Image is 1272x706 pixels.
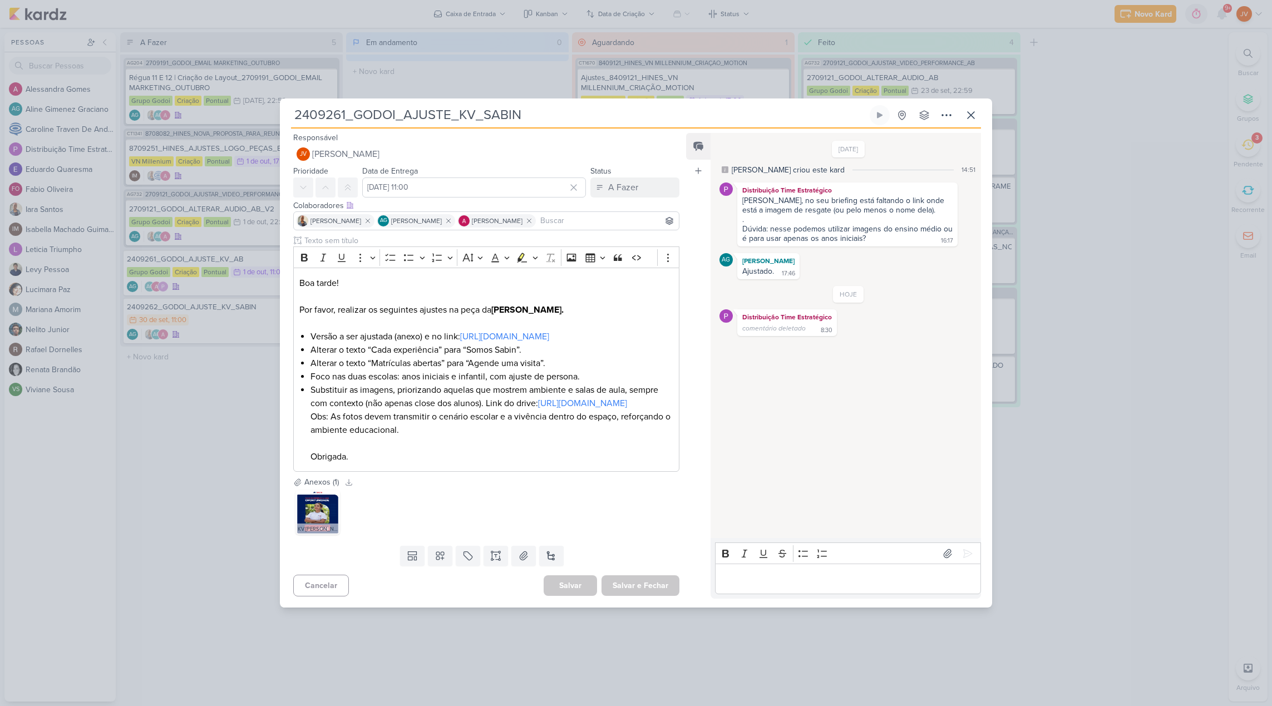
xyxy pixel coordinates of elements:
[472,216,522,226] span: [PERSON_NAME]
[304,476,339,488] div: Anexos (1)
[715,564,981,594] div: Editor editing area: main
[293,575,349,596] button: Cancelar
[538,214,677,228] input: Buscar
[458,215,470,226] img: Alessandra Gomes
[362,177,586,198] input: Select a date
[293,166,328,176] label: Prioridade
[739,185,955,196] div: Distribuição Time Estratégico
[719,182,733,196] img: Distribuição Time Estratégico
[293,268,679,472] div: Editor editing area: main
[739,255,797,266] div: [PERSON_NAME]
[310,383,673,463] li: Substituir as imagens, priorizando aquelas que mostrem ambiente e salas de aula, sempre com conte...
[782,269,795,278] div: 17:46
[742,324,806,332] span: comentário deletado
[299,277,673,317] p: Boa tarde! Por favor, realizar os seguintes ajustes na peça da
[310,216,361,226] span: [PERSON_NAME]
[941,236,953,245] div: 16:17
[291,105,867,125] input: Kard Sem Título
[380,218,387,224] p: AG
[491,304,564,315] strong: [PERSON_NAME].
[297,147,310,161] div: Joney Viana
[293,144,679,164] button: JV [PERSON_NAME]
[310,330,673,343] li: Versão a ser ajustada (anexo) e no link:
[742,224,955,243] div: Dúvida: nesse podemos utilizar imagens do ensino médio ou é para usar apenas os anos iniciais?
[719,309,733,323] img: Distribuição Time Estratégico
[312,147,379,161] span: [PERSON_NAME]
[821,326,832,335] div: 8:30
[300,151,307,157] p: JV
[962,165,975,175] div: 14:51
[302,235,679,246] input: Texto sem título
[732,164,845,176] div: [PERSON_NAME] criou este kard
[742,196,953,215] div: [PERSON_NAME], no seu briefing está faltando o link onde está a imagem de resgate (ou pelo menos ...
[742,266,774,276] div: Ajustado.
[310,357,673,370] li: Alterar o texto “Matrículas abertas” para “Agende uma visita”.
[293,133,338,142] label: Responsável
[739,312,835,323] div: Distribuição Time Estratégico
[378,215,389,226] div: Aline Gimenez Graciano
[590,177,679,198] button: A Fazer
[742,215,953,224] div: .
[293,200,679,211] div: Colaboradores
[538,398,627,409] a: [URL][DOMAIN_NAME]
[590,166,612,176] label: Status
[295,524,340,535] div: KV [PERSON_NAME].jpg
[310,370,673,383] li: Foco nas duas escolas: anos iniciais e infantil, com ajuste de persona.
[310,343,673,357] li: Alterar o texto “Cada experiência” para “Somos Sabin”.
[297,215,308,226] img: Iara Santos
[460,331,549,342] a: [URL][DOMAIN_NAME]
[391,216,442,226] span: [PERSON_NAME]
[608,181,638,194] div: A Fazer
[362,166,418,176] label: Data de Entrega
[719,253,733,266] div: Aline Gimenez Graciano
[293,246,679,268] div: Editor toolbar
[295,490,340,535] img: yg2U0uiYDZtegpxghw3ozy8meOsdUh9RvonGlPmR.jpg
[875,111,884,120] div: Ligar relógio
[715,542,981,564] div: Editor toolbar
[722,257,730,263] p: AG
